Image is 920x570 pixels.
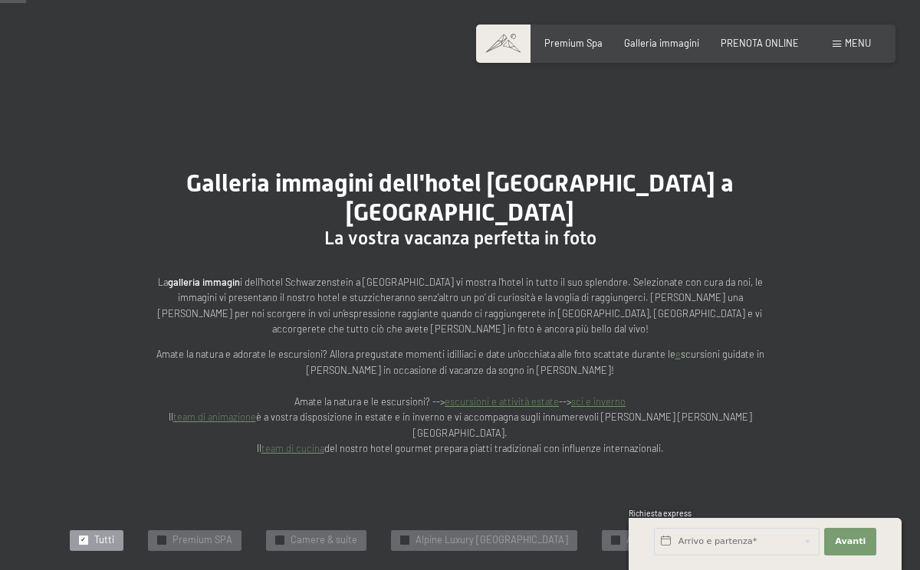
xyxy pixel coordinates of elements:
[261,442,324,454] a: team di cucina
[324,228,596,249] span: La vostra vacanza perfetta in foto
[629,509,692,518] span: Richiesta express
[445,395,559,408] a: escursioni e attività estate
[416,533,568,547] span: Alpine Luxury [GEOGRAPHIC_DATA]
[613,536,618,545] span: ✓
[624,37,699,49] a: Galleria immagini
[824,528,876,555] button: Avanti
[835,536,866,548] span: Avanti
[277,536,282,545] span: ✓
[153,346,767,456] p: Amate la natura e adorate le escursioni? Allora pregustate momenti idilliaci e date un’occhiata a...
[168,276,240,288] strong: galleria immagin
[845,37,871,49] span: Menu
[172,533,232,547] span: Premium SPA
[186,169,734,227] span: Galleria immagini dell'hotel [GEOGRAPHIC_DATA] a [GEOGRAPHIC_DATA]
[675,348,681,360] a: e
[571,395,626,408] a: sci e inverno
[159,536,164,545] span: ✓
[173,411,256,423] a: team di animazione
[94,533,114,547] span: Tutti
[153,274,767,337] p: La i dell’hotel Schwarzenstein a [GEOGRAPHIC_DATA] vi mostra l’hotel in tutto il suo splendore. S...
[402,536,407,545] span: ✓
[80,536,86,545] span: ✓
[544,37,603,49] a: Premium Spa
[626,533,698,547] span: Attivitá invernali
[291,533,357,547] span: Camere & suite
[721,37,799,49] a: PRENOTA ONLINE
